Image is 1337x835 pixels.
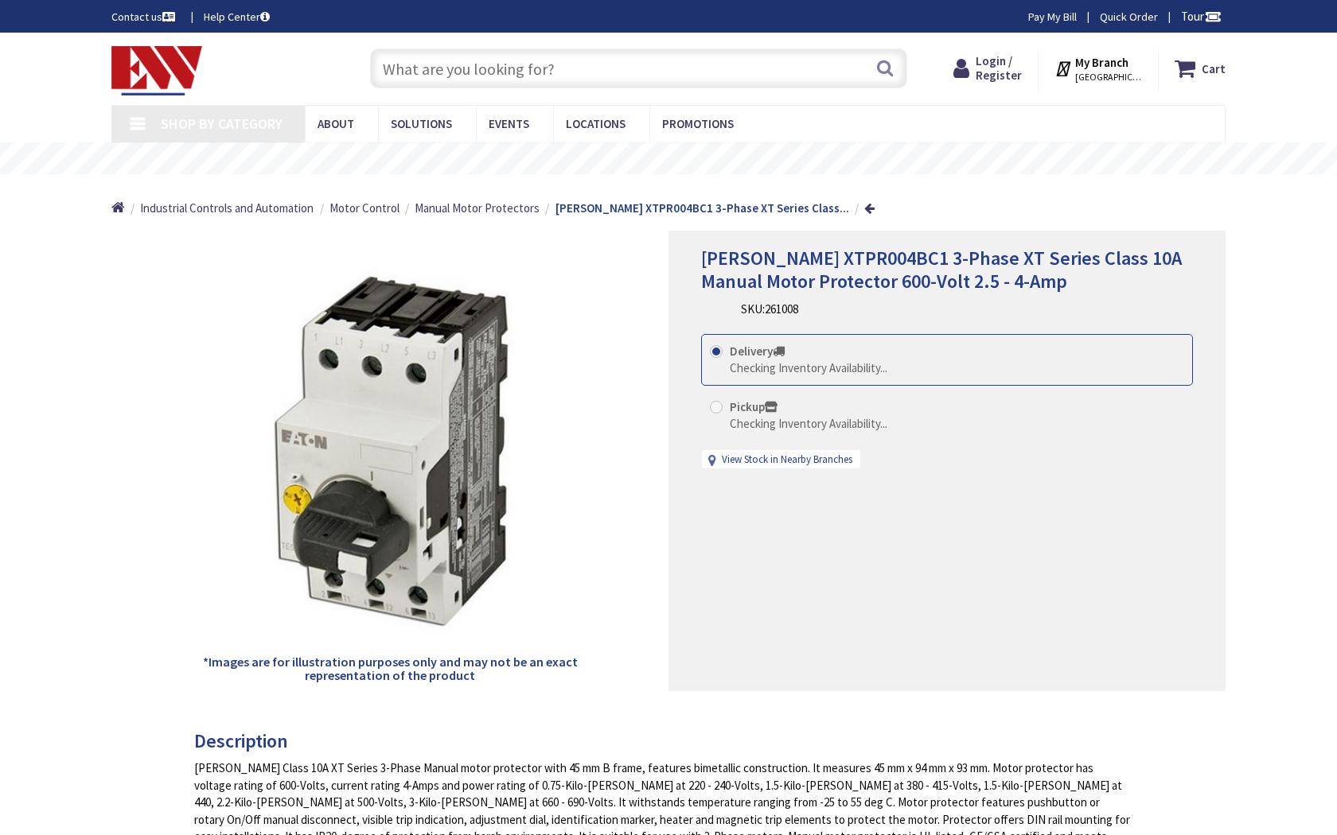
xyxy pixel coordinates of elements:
a: Cart [1175,54,1226,83]
a: Login / Register [953,54,1022,83]
div: Checking Inventory Availability... [730,415,887,432]
a: View Stock in Nearby Branches [722,452,852,468]
h5: *Images are for illustration purposes only and may not be an exact representation of the product [201,655,579,683]
span: [PERSON_NAME] XTPR004BC1 3-Phase XT Series Class 10A Manual Motor Protector 600-Volt 2.5 - 4-Amp [701,246,1182,293]
rs-layer: Free Same Day Pickup at 19 Locations [537,150,828,168]
span: Events [489,116,529,131]
span: 261008 [765,301,798,317]
span: Locations [566,116,626,131]
h3: Description [194,731,1131,751]
input: What are you looking for? [370,49,907,88]
strong: Cart [1202,54,1226,83]
strong: Pickup [730,399,778,414]
a: Help Center [204,9,270,25]
span: Login / Register [976,53,1022,83]
div: Checking Inventory Availability... [730,359,887,376]
img: Eaton XTPR004BC1 3-Phase XT Series Class 10A Manual Motor Protector 600-Volt 2.5 - 4-Amp [201,264,579,643]
span: Tour [1181,9,1222,24]
span: Shop By Category [161,115,283,133]
a: Motor Control [329,200,400,216]
div: SKU: [741,301,798,317]
a: Industrial Controls and Automation [140,200,314,216]
span: Industrial Controls and Automation [140,200,314,216]
div: My Branch [GEOGRAPHIC_DATA], [GEOGRAPHIC_DATA] [1054,54,1143,83]
strong: My Branch [1075,55,1128,70]
strong: [PERSON_NAME] XTPR004BC1 3-Phase XT Series Class... [555,200,849,216]
a: Manual Motor Protectors [415,200,540,216]
a: Contact us [111,9,178,25]
strong: Delivery [730,344,785,359]
span: Manual Motor Protectors [415,200,540,216]
span: Solutions [391,116,452,131]
a: Pay My Bill [1028,9,1077,25]
img: Electrical Wholesalers, Inc. [111,46,202,95]
span: [GEOGRAPHIC_DATA], [GEOGRAPHIC_DATA] [1075,71,1143,83]
span: About [318,116,354,131]
a: Quick Order [1100,9,1158,25]
span: Motor Control [329,200,400,216]
span: Promotions [662,116,734,131]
